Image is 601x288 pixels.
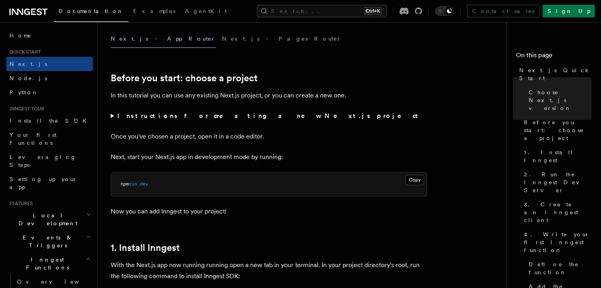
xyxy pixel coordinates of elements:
[111,206,427,217] p: Now you can add Inngest to your project!
[524,148,592,164] span: 1. Install Inngest
[405,175,424,185] button: Copy
[9,132,57,146] span: Your first Functions
[521,227,592,257] a: 4. Write your first Inngest function
[111,260,427,282] p: With the Next.js app now running running open a new tab in your terminal. In your project directo...
[180,2,232,21] a: AgentKit
[129,181,137,187] span: run
[521,197,592,227] a: 3. Create an Inngest client
[222,30,341,48] button: Next.js - Pages Router
[111,90,427,101] p: In this tutorial you can use any existing Next.js project, or you can create a new one.
[6,128,93,150] a: Your first Functions
[6,234,86,249] span: Events & Triggers
[6,114,93,128] a: Install the SDK
[6,211,86,227] span: Local Development
[111,131,427,142] p: Once you've chosen a project, open it in a code editor.
[128,2,180,21] a: Examples
[9,75,47,81] span: Node.js
[521,115,592,145] a: Before you start: choose a project
[524,170,592,194] span: 2. Run the Inngest Dev Server
[9,61,47,67] span: Next.js
[364,7,382,15] kbd: Ctrl+K
[140,181,148,187] span: dev
[111,242,180,253] a: 1. Install Inngest
[111,151,427,163] p: Next, start your Next.js app in development mode by running:
[521,167,592,197] a: 2. Run the Inngest Dev Server
[467,5,539,17] a: Contact sales
[521,145,592,167] a: 1. Install Inngest
[6,106,44,112] span: Inngest tour
[435,6,454,16] button: Toggle dark mode
[111,110,427,122] summary: Instructions for creating a new Next.js project
[6,230,93,252] button: Events & Triggers
[111,73,258,84] a: Before you start: choose a project
[524,200,592,224] span: 3. Create an Inngest client
[526,85,592,115] a: Choose Next.js version
[516,50,592,63] h4: On this page
[543,5,595,17] a: Sign Up
[121,181,129,187] span: npm
[529,88,592,112] span: Choose Next.js version
[6,256,85,271] span: Inngest Functions
[111,30,216,48] button: Next.js - App Router
[133,8,175,14] span: Examples
[17,279,98,285] span: Overview
[6,85,93,99] a: Python
[529,260,592,276] span: Define the function
[6,49,41,55] span: Quick start
[6,71,93,85] a: Node.js
[6,208,93,230] button: Local Development
[9,32,32,39] span: Home
[9,89,38,95] span: Python
[6,150,93,172] a: Leveraging Steps
[185,8,227,14] span: AgentKit
[9,154,76,168] span: Leveraging Steps
[524,118,592,142] span: Before you start: choose a project
[526,257,592,279] a: Define the function
[6,28,93,43] a: Home
[524,230,592,254] span: 4. Write your first Inngest function
[6,252,93,275] button: Inngest Functions
[257,5,386,17] button: Search...Ctrl+K
[9,176,77,190] span: Setting up your app
[58,8,124,14] span: Documentation
[6,57,93,71] a: Next.js
[117,112,421,120] strong: Instructions for creating a new Next.js project
[519,66,592,82] span: Next.js Quick Start
[6,200,33,207] span: Features
[6,172,93,194] a: Setting up your app
[516,63,592,85] a: Next.js Quick Start
[54,2,128,22] a: Documentation
[9,118,91,124] span: Install the SDK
